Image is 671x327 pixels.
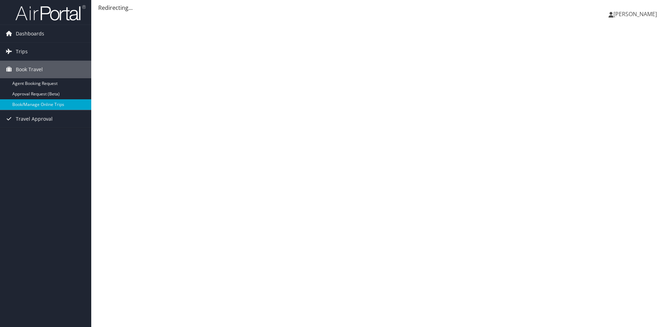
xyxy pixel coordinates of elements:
[16,25,44,42] span: Dashboards
[15,5,86,21] img: airportal-logo.png
[16,43,28,60] span: Trips
[609,4,664,25] a: [PERSON_NAME]
[16,61,43,78] span: Book Travel
[98,4,664,12] div: Redirecting...
[16,110,53,128] span: Travel Approval
[613,10,657,18] span: [PERSON_NAME]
